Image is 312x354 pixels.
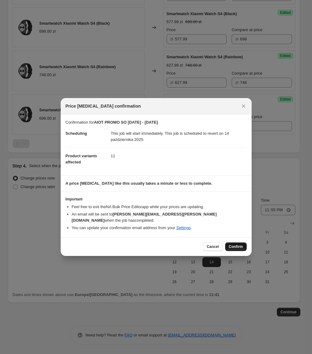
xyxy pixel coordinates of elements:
b: A price [MEDICAL_DATA] like this usually takes a minute or less to complete. [66,181,213,186]
li: Feel free to exit the NA Bulk Price Editor app while your prices are updating. [72,204,247,210]
button: Confirm [225,242,247,251]
a: Settings [176,225,191,230]
button: Close [239,102,248,110]
span: Price [MEDICAL_DATA] confirmation [66,103,141,109]
span: Scheduling [66,131,87,136]
li: You can update your confirmation email address from your . [72,225,247,231]
span: Confirm [229,244,243,249]
b: AIOT PROMO SO [DATE] - [DATE] [94,120,158,125]
span: Product variants affected [66,154,97,164]
button: Cancel [203,242,222,251]
li: An email will be sent to when the job has completed . [72,211,247,224]
span: Cancel [207,244,219,249]
p: Confirmation for [66,119,247,126]
dd: 11 [111,148,247,164]
b: [PERSON_NAME][EMAIL_ADDRESS][PERSON_NAME][DOMAIN_NAME] [72,212,217,223]
dd: This job will start immediately. This job is scheduled to revert on 14 października 2025. [111,126,247,148]
h3: Important [66,197,247,202]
